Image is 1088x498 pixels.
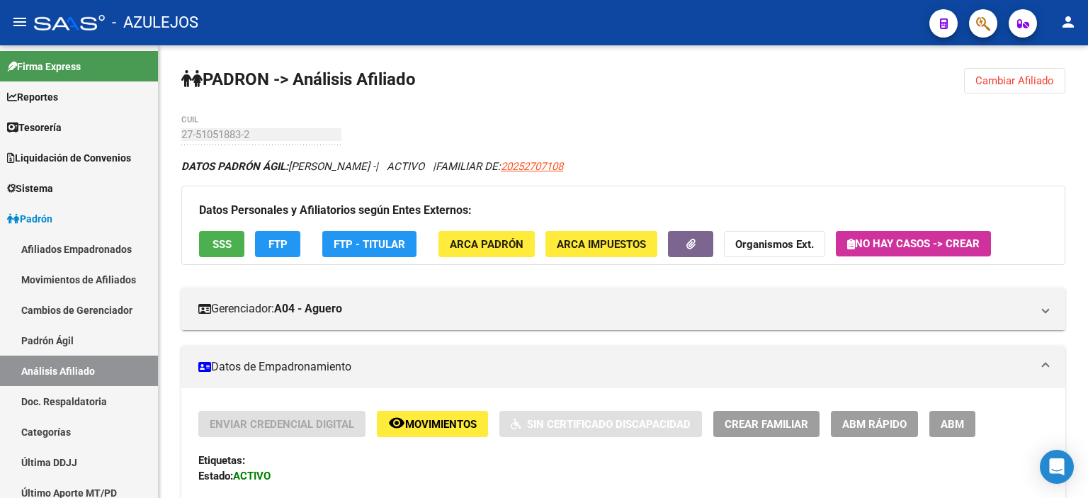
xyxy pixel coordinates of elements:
span: Enviar Credencial Digital [210,418,354,431]
span: Tesorería [7,120,62,135]
mat-expansion-panel-header: Gerenciador:A04 - Aguero [181,288,1065,330]
span: Cambiar Afiliado [975,74,1054,87]
span: FTP [268,238,288,251]
span: Sin Certificado Discapacidad [527,418,691,431]
button: Movimientos [377,411,488,437]
button: No hay casos -> Crear [836,231,991,256]
button: SSS [199,231,244,257]
i: | ACTIVO | [181,160,563,173]
span: Reportes [7,89,58,105]
mat-panel-title: Gerenciador: [198,301,1031,317]
strong: Organismos Ext. [735,238,814,251]
h3: Datos Personales y Afiliatorios según Entes Externos: [199,200,1048,220]
button: ABM [929,411,975,437]
strong: ACTIVO [233,470,271,482]
mat-expansion-panel-header: Datos de Empadronamiento [181,346,1065,388]
button: ARCA Impuestos [545,231,657,257]
span: ABM [941,418,964,431]
button: Enviar Credencial Digital [198,411,365,437]
button: ABM Rápido [831,411,918,437]
strong: DATOS PADRÓN ÁGIL: [181,160,288,173]
mat-icon: person [1060,13,1077,30]
button: ARCA Padrón [438,231,535,257]
button: Cambiar Afiliado [964,68,1065,94]
span: FTP - Titular [334,238,405,251]
strong: PADRON -> Análisis Afiliado [181,69,416,89]
mat-icon: menu [11,13,28,30]
button: Crear Familiar [713,411,820,437]
span: ABM Rápido [842,418,907,431]
span: Firma Express [7,59,81,74]
span: Sistema [7,181,53,196]
button: FTP - Titular [322,231,416,257]
strong: A04 - Aguero [274,301,342,317]
mat-icon: remove_red_eye [388,414,405,431]
span: ARCA Impuestos [557,238,646,251]
span: FAMILIAR DE: [436,160,563,173]
span: Padrón [7,211,52,227]
span: ARCA Padrón [450,238,523,251]
span: Movimientos [405,418,477,431]
strong: Estado: [198,470,233,482]
div: Open Intercom Messenger [1040,450,1074,484]
span: SSS [212,238,232,251]
span: Crear Familiar [725,418,808,431]
span: Liquidación de Convenios [7,150,131,166]
span: - AZULEJOS [112,7,198,38]
mat-panel-title: Datos de Empadronamiento [198,359,1031,375]
span: [PERSON_NAME] - [181,160,375,173]
button: Organismos Ext. [724,231,825,257]
span: No hay casos -> Crear [847,237,980,250]
strong: Etiquetas: [198,454,245,467]
button: Sin Certificado Discapacidad [499,411,702,437]
button: FTP [255,231,300,257]
span: 20252707108 [501,160,563,173]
